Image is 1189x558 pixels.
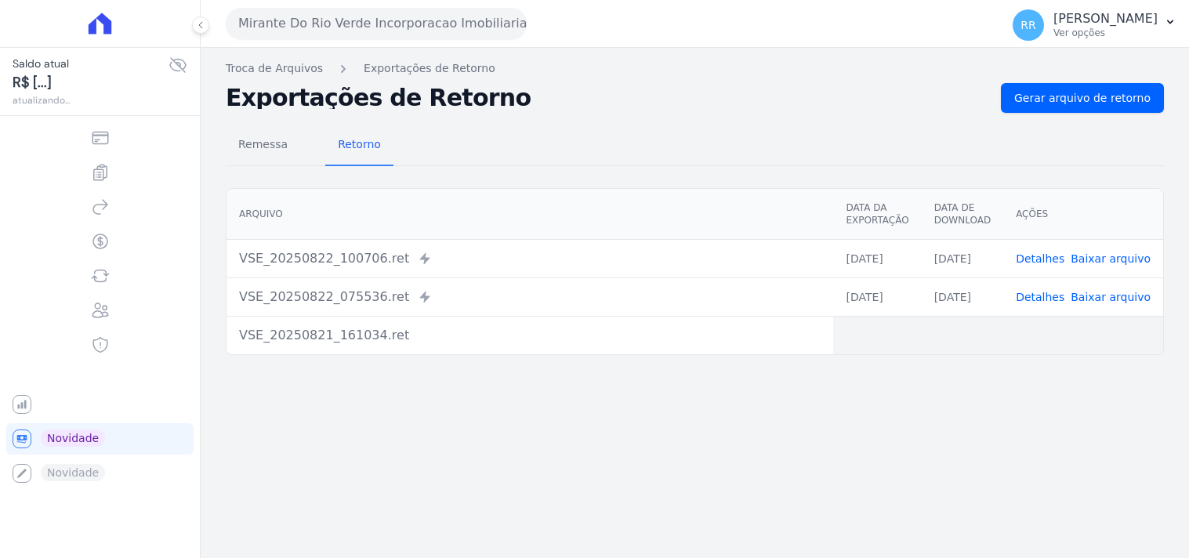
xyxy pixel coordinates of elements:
span: R$ [...] [13,72,169,93]
a: Exportações de Retorno [364,60,495,77]
span: RR [1020,20,1035,31]
th: Ações [1003,189,1163,240]
h2: Exportações de Retorno [226,87,988,109]
a: Baixar arquivo [1071,252,1151,265]
div: VSE_20250821_161034.ret [239,326,821,345]
span: Retorno [328,129,390,160]
td: [DATE] [922,239,1003,277]
td: [DATE] [833,277,921,316]
td: [DATE] [922,277,1003,316]
span: Novidade [41,429,105,447]
span: Gerar arquivo de retorno [1014,90,1151,106]
th: Arquivo [227,189,833,240]
span: atualizando... [13,93,169,107]
span: Saldo atual [13,56,169,72]
a: Detalhes [1016,252,1064,265]
a: Novidade [6,423,194,455]
p: Ver opções [1053,27,1158,39]
a: Gerar arquivo de retorno [1001,83,1164,113]
span: Remessa [229,129,297,160]
div: VSE_20250822_100706.ret [239,249,821,268]
p: [PERSON_NAME] [1053,11,1158,27]
nav: Sidebar [13,122,187,489]
a: Remessa [226,125,300,166]
a: Retorno [325,125,393,166]
a: Baixar arquivo [1071,291,1151,303]
div: VSE_20250822_075536.ret [239,288,821,306]
th: Data da Exportação [833,189,921,240]
a: Troca de Arquivos [226,60,323,77]
button: Mirante Do Rio Verde Incorporacao Imobiliaria SPE LTDA [226,8,527,39]
a: Detalhes [1016,291,1064,303]
td: [DATE] [833,239,921,277]
th: Data de Download [922,189,1003,240]
button: RR [PERSON_NAME] Ver opções [1000,3,1189,47]
nav: Breadcrumb [226,60,1164,77]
